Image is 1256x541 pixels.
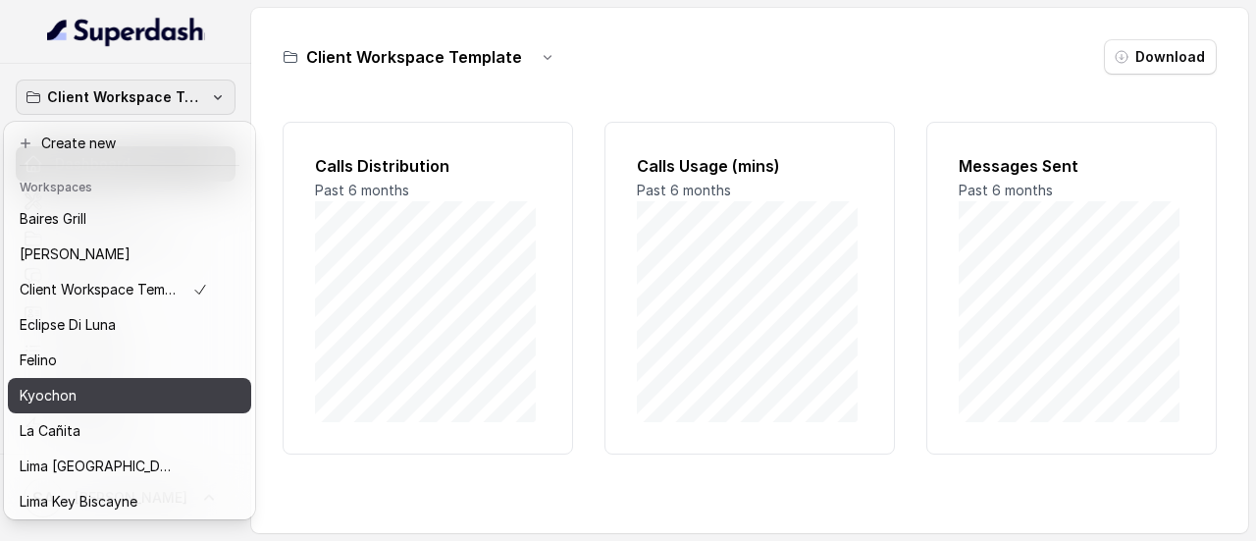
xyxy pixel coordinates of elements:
header: Workspaces [8,170,251,201]
p: La Cañita [20,419,80,443]
p: Eclipse Di Luna [20,313,116,337]
div: Client Workspace Template [4,122,255,519]
button: Client Workspace Template [16,80,235,115]
p: Lima [GEOGRAPHIC_DATA] [20,455,177,478]
p: Felino [20,349,57,372]
p: [PERSON_NAME] [20,243,131,266]
p: Baires Grill [20,207,86,231]
p: Client Workspace Template [20,278,177,301]
p: Kyochon [20,384,77,407]
p: Lima Key Biscayne [20,490,137,514]
button: Create new [8,126,251,161]
p: Client Workspace Template [47,85,204,109]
